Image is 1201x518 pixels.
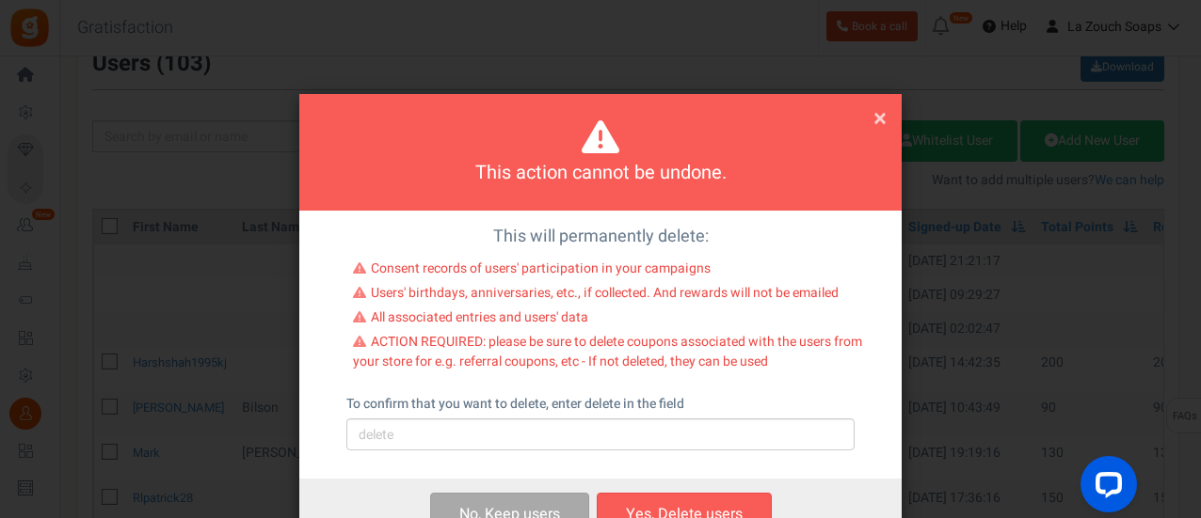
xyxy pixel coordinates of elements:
li: Consent records of users' participation in your campaigns [353,259,862,284]
label: To confirm that you want to delete, enter delete in the field [346,395,684,414]
h4: This action cannot be undone. [323,160,878,187]
li: Users' birthdays, anniversaries, etc., if collected. And rewards will not be emailed [353,284,862,308]
p: This will permanently delete: [313,225,888,249]
span: × [873,101,887,136]
li: All associated entries and users' data [353,308,862,333]
input: delete [346,418,855,450]
li: ACTION REQUIRED: please be sure to delete coupons associated with the users from your store for e... [353,333,862,376]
